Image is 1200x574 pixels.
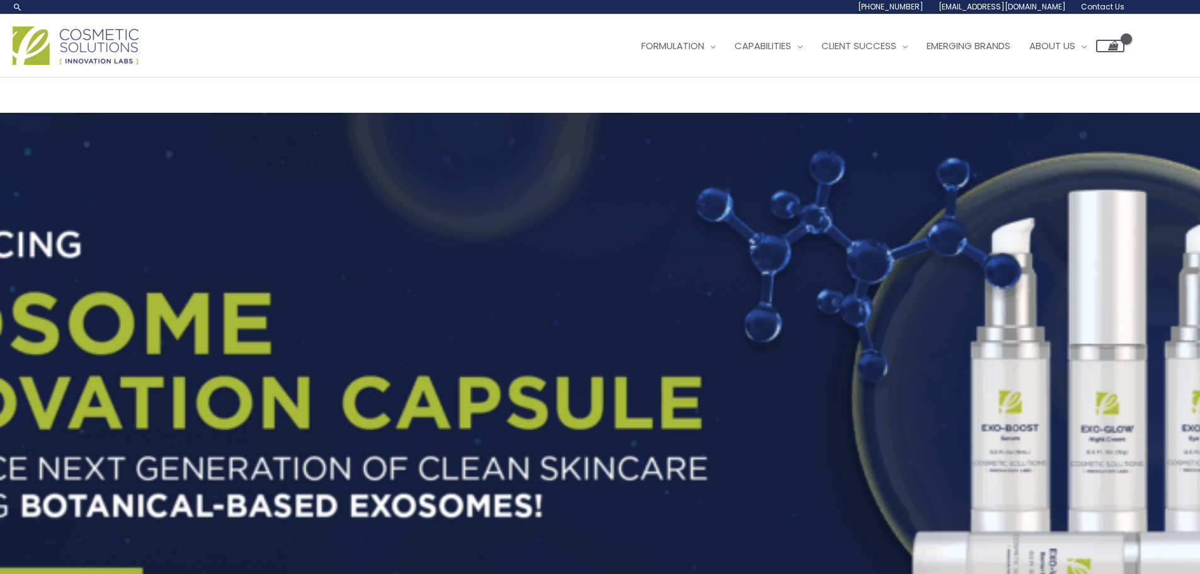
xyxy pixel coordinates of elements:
nav: Site Navigation [622,27,1124,65]
a: About Us [1020,27,1096,65]
img: Cosmetic Solutions Logo [13,26,139,65]
span: [PHONE_NUMBER] [858,1,923,12]
span: Emerging Brands [927,39,1010,52]
span: About Us [1029,39,1075,52]
a: Emerging Brands [917,27,1020,65]
a: Capabilities [725,27,812,65]
span: Formulation [641,39,704,52]
span: Client Success [821,39,896,52]
a: View Shopping Cart, empty [1096,40,1124,52]
span: Contact Us [1081,1,1124,12]
a: Search icon link [13,2,23,12]
span: Capabilities [734,39,791,52]
a: Client Success [812,27,917,65]
span: [EMAIL_ADDRESS][DOMAIN_NAME] [939,1,1066,12]
a: Formulation [632,27,725,65]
